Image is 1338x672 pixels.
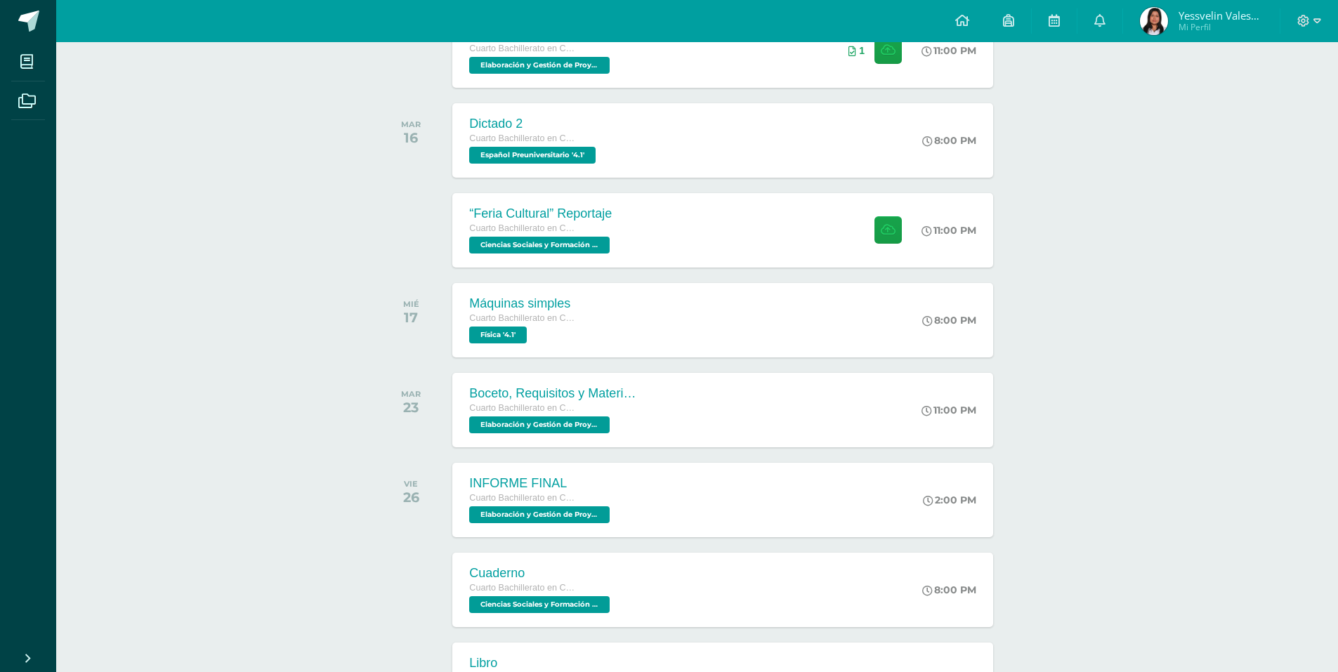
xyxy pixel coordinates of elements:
span: Cuarto Bachillerato en Ciencias y Letras [469,44,575,53]
span: Física '4.1' [469,327,527,343]
span: Cuarto Bachillerato en Ciencias y Letras [469,133,575,143]
div: 2:00 PM [923,494,976,506]
div: 8:00 PM [922,134,976,147]
div: Libro [469,656,613,671]
div: Dictado 2 [469,117,599,131]
div: Máquinas simples [469,296,575,311]
span: 1 [859,45,865,56]
span: Elaboración y Gestión de Proyectos '4.1' [469,506,610,523]
span: Yessvelin Valeska del Rosario [1179,8,1263,22]
div: VIE [403,479,419,489]
div: 11:00 PM [921,224,976,237]
span: Cuarto Bachillerato en Ciencias y Letras [469,493,575,503]
div: MAR [401,119,421,129]
span: Mi Perfil [1179,21,1263,33]
div: 11:00 PM [921,404,976,416]
img: 4c93e1f247c43285e4a51d777836c6fd.png [1140,7,1168,35]
span: Ciencias Sociales y Formación Ciudadana 4 '4.1' [469,596,610,613]
span: Ciencias Sociales y Formación Ciudadana 4 '4.1' [469,237,610,253]
div: Boceto, Requisitos y Materiales [469,386,638,401]
div: 23 [401,399,421,416]
div: INFORME FINAL [469,476,613,491]
div: “Feria Cultural” Reportaje [469,206,613,221]
span: Cuarto Bachillerato en Ciencias y Letras [469,583,575,593]
div: 26 [403,489,419,506]
div: MAR [401,389,421,399]
div: 16 [401,129,421,146]
span: Cuarto Bachillerato en Ciencias y Letras [469,313,575,323]
div: 8:00 PM [922,314,976,327]
div: Archivos entregados [848,45,865,56]
span: Español Preuniversitario '4.1' [469,147,596,164]
span: Cuarto Bachillerato en Ciencias y Letras [469,223,575,233]
div: 11:00 PM [921,44,976,57]
div: 17 [403,309,419,326]
span: Elaboración y Gestión de Proyectos '4.1' [469,57,610,74]
div: 8:00 PM [922,584,976,596]
span: Elaboración y Gestión de Proyectos '4.1' [469,416,610,433]
div: Cuaderno [469,566,613,581]
div: MIÉ [403,299,419,309]
span: Cuarto Bachillerato en Ciencias y Letras [469,403,575,413]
